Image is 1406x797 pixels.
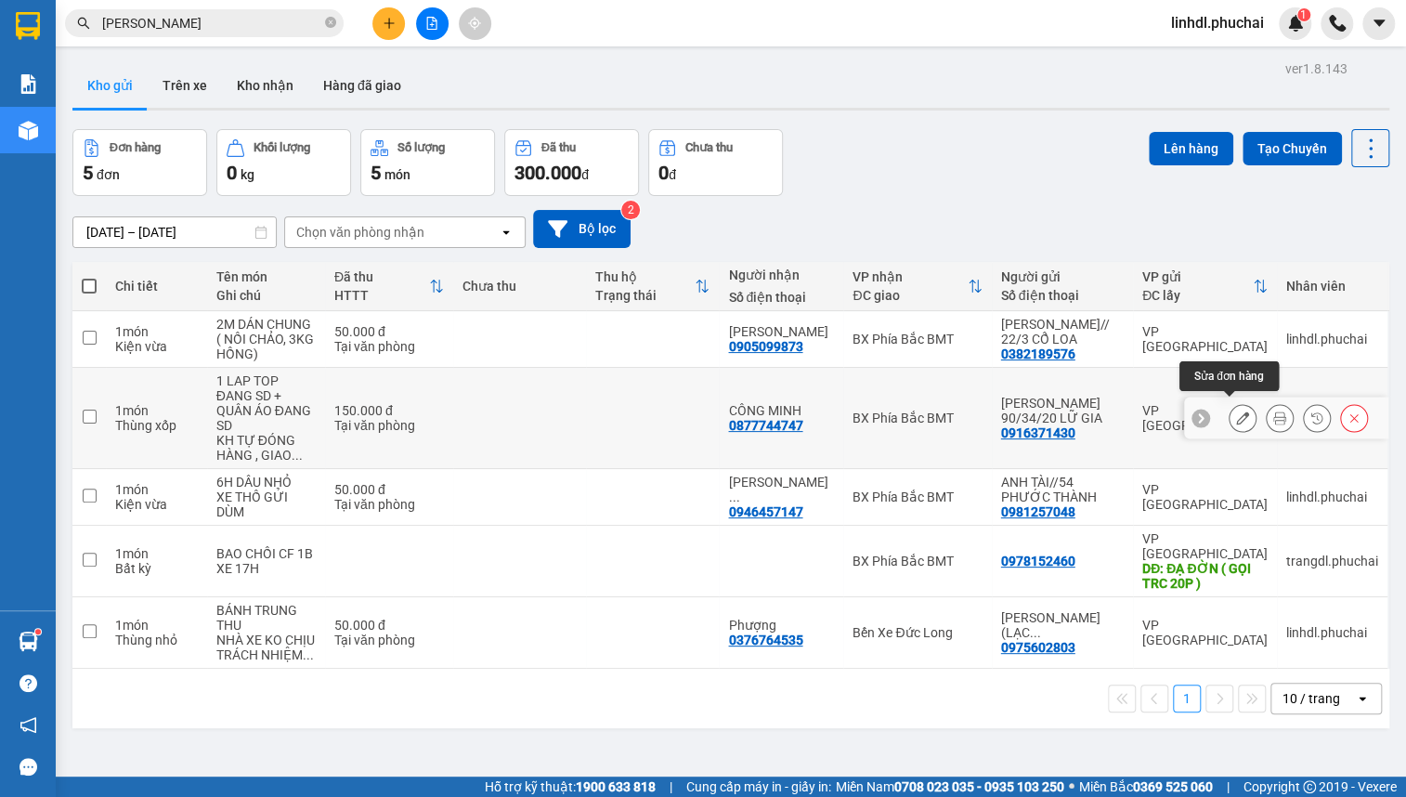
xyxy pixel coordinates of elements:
sup: 2 [621,201,640,219]
span: 300.000 [514,162,581,184]
div: 0975602803 [1001,640,1075,655]
span: ... [292,448,303,463]
div: BX Phía Bắc BMT [853,490,982,504]
div: Phượng [728,618,834,633]
div: 50.000 đ [334,618,444,633]
div: 6H DÂU NHỎ [216,475,316,490]
div: Số lượng [397,141,445,154]
button: file-add [416,7,449,40]
div: ĐC lấy [1142,288,1253,303]
span: Cung cấp máy in - giấy in: [686,777,831,797]
button: Trên xe [148,63,222,108]
div: Nhân viên [1286,279,1378,294]
div: Người nhận [728,268,834,282]
div: LÊ HỒNG LONG// 22/3 CỔ LOA [1001,317,1124,346]
div: Thùng nhỏ [115,633,198,647]
div: ver 1.8.143 [1285,59,1347,79]
div: 1 món [115,482,198,497]
div: PHẠM TUYÊN 90/34/20 LỮ GIA [1001,396,1124,425]
div: VP [GEOGRAPHIC_DATA] [1142,531,1268,561]
span: ... [303,647,314,662]
span: | [1227,777,1230,797]
button: Tạo Chuyến [1243,132,1342,165]
div: Chi tiết [115,279,198,294]
div: CÔNG MINH [728,403,834,418]
div: 0877744747 [728,418,802,433]
img: warehouse-icon [19,121,38,140]
div: 50.000 đ [334,482,444,497]
div: Trạng thái [595,288,695,303]
input: Tìm tên, số ĐT hoặc mã đơn [102,13,321,33]
span: linhdl.phuchai [1156,11,1279,34]
th: Toggle SortBy [843,262,991,311]
div: Số điện thoại [1001,288,1124,303]
div: linhdl.phuchai [1286,490,1378,504]
span: close-circle [325,17,336,28]
div: NHÀ XE KO CHỊU TRÁCH NHIỆM RỦI RO [216,633,316,662]
div: Số điện thoại [728,290,834,305]
div: VP [GEOGRAPHIC_DATA] [16,16,204,60]
button: caret-down [1362,7,1395,40]
div: Tên món [216,269,316,284]
div: Thu hộ [595,269,695,284]
div: BÁNH TRUNG THU [216,603,316,633]
div: Thùng xốp [115,418,198,433]
div: 10 / trang [1282,689,1340,708]
div: [PERSON_NAME]// 22/3 CỔ LOA [16,60,204,105]
button: aim [459,7,491,40]
div: 1 món [115,324,198,339]
div: 0978152460 [1001,554,1075,568]
div: Tại văn phòng [334,418,444,433]
button: plus [372,7,405,40]
input: Select a date range. [73,217,276,247]
button: Hàng đã giao [308,63,416,108]
button: Bộ lọc [533,210,631,248]
div: Khối lượng [254,141,310,154]
div: VP nhận [853,269,967,284]
span: 5 [371,162,381,184]
button: Đơn hàng5đơn [72,129,207,196]
button: Khối lượng0kg [216,129,351,196]
div: TRẦN THỊ OANH [728,324,834,339]
div: HTTT [334,288,429,303]
svg: open [499,225,514,240]
img: icon-new-feature [1287,15,1304,32]
div: 2M DÁN CHUNG ( NỒI CHẢO, 3KG HỒNG) [216,317,316,361]
div: [PERSON_NAME] [217,60,367,83]
span: 5 [83,162,93,184]
div: Ghi chú [216,288,316,303]
span: ... [728,490,739,504]
div: PHẠM NGỌC THẠCH (LẠC DƯƠNG) [1001,610,1124,640]
span: món [384,167,410,182]
div: Bến Xe Đức Long [853,625,982,640]
button: 1 [1173,685,1201,712]
div: BAO CHỒI CF 1B [216,546,316,561]
span: ⚪️ [1069,783,1074,790]
div: 0916371430 [1001,425,1075,440]
img: solution-icon [19,74,38,94]
span: | [670,777,672,797]
div: Tại văn phòng [334,497,444,512]
th: Toggle SortBy [1133,262,1277,311]
div: PHẠM THỊ HIỀN(153/34 PHAN CHU TRINH) [728,475,834,504]
div: Đã thu [541,141,576,154]
span: 0 [227,162,237,184]
div: 1 LAP TOP ĐANG SD + QUÂN ÁO ĐANG SD [216,373,316,433]
div: BX Phía Bắc BMT [853,332,982,346]
button: Số lượng5món [360,129,495,196]
div: Sửa đơn hàng [1229,404,1256,432]
button: Đã thu300.000đ [504,129,639,196]
span: Gửi: [16,18,45,37]
span: kg [241,167,254,182]
div: ĐC giao [853,288,967,303]
div: Sửa đơn hàng [1179,361,1279,391]
button: Kho nhận [222,63,308,108]
div: ANH TÀI//54 PHƯỚC THÀNH [1001,475,1124,504]
span: copyright [1303,780,1316,793]
button: Lên hàng [1149,132,1233,165]
div: Chọn văn phòng nhận [296,223,424,242]
span: Hỗ trợ kỹ thuật: [485,777,656,797]
th: Toggle SortBy [586,262,719,311]
span: 0 [658,162,669,184]
div: XE THỒ GỬI DÙM [216,490,316,519]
